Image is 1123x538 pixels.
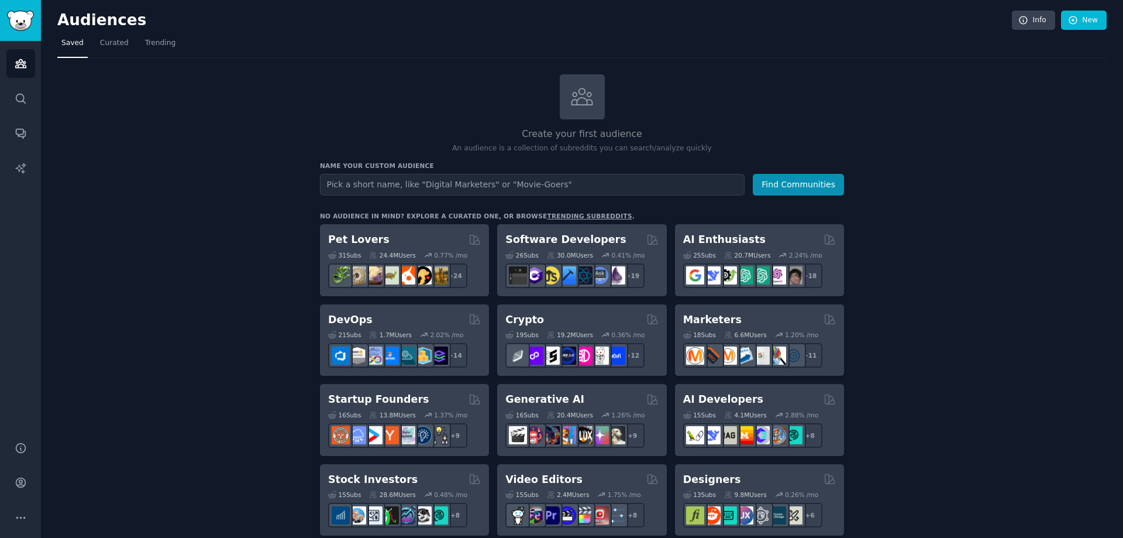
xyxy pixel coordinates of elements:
div: 0.48 % /mo [434,491,467,499]
img: indiehackers [397,426,415,444]
div: 0.26 % /mo [785,491,818,499]
div: 18 Sub s [683,331,716,339]
img: starryai [591,426,609,444]
img: Forex [364,506,383,525]
img: MarketingResearch [768,347,786,365]
img: OpenSourceAI [752,426,770,444]
img: premiere [542,506,560,525]
img: MistralAI [735,426,753,444]
img: UXDesign [735,506,753,525]
div: 30.0M Users [547,251,593,259]
img: deepdream [542,426,560,444]
img: csharp [525,266,543,285]
img: technicalanalysis [430,506,448,525]
div: 1.37 % /mo [434,411,467,419]
img: VideoEditors [558,506,576,525]
div: No audience in mind? Explore a curated one, or browse . [320,212,635,220]
span: Curated [100,38,129,49]
h2: Startup Founders [328,392,429,407]
h2: Designers [683,472,741,487]
img: postproduction [607,506,625,525]
h2: Pet Lovers [328,232,390,247]
a: New [1061,11,1107,30]
img: content_marketing [686,347,704,365]
img: googleads [752,347,770,365]
div: + 14 [443,343,467,368]
img: Rag [719,426,737,444]
img: OpenAIDev [768,266,786,285]
a: trending subreddits [547,213,632,220]
div: 2.88 % /mo [785,411,818,419]
div: + 12 [620,343,645,368]
img: DevOpsLinks [381,347,399,365]
img: chatgpt_promptDesign [735,266,753,285]
img: leopardgeckos [364,266,383,285]
div: 6.6M Users [724,331,767,339]
div: 9.8M Users [724,491,767,499]
img: bigseo [702,347,721,365]
a: Info [1012,11,1055,30]
img: ValueInvesting [348,506,366,525]
h2: DevOps [328,313,373,327]
img: ethstaker [542,347,560,365]
img: azuredevops [332,347,350,365]
img: Docker_DevOps [364,347,383,365]
div: 4.1M Users [724,411,767,419]
div: 1.26 % /mo [612,411,645,419]
img: GummySearch logo [7,11,34,31]
div: + 11 [798,343,822,368]
a: Curated [96,34,133,58]
img: OnlineMarketing [784,347,802,365]
img: SaaS [348,426,366,444]
div: 16 Sub s [505,411,538,419]
div: + 19 [620,263,645,288]
div: + 6 [798,503,822,527]
img: typography [686,506,704,525]
img: cockatiel [397,266,415,285]
div: + 9 [620,423,645,448]
img: UX_Design [784,506,802,525]
h2: AI Developers [683,392,763,407]
div: 0.77 % /mo [434,251,467,259]
div: 16 Sub s [328,411,361,419]
img: AskComputerScience [591,266,609,285]
div: 20.4M Users [547,411,593,419]
a: Trending [141,34,180,58]
img: FluxAI [574,426,592,444]
img: Youtubevideo [591,506,609,525]
img: Entrepreneurship [414,426,432,444]
img: UI_Design [719,506,737,525]
img: learndesign [768,506,786,525]
h2: Stock Investors [328,472,418,487]
div: 15 Sub s [505,491,538,499]
img: llmops [768,426,786,444]
img: logodesign [702,506,721,525]
img: editors [525,506,543,525]
button: Find Communities [753,174,844,196]
img: aws_cdk [414,347,432,365]
img: EntrepreneurRideAlong [332,426,350,444]
img: aivideo [509,426,527,444]
p: An audience is a collection of subreddits you can search/analyze quickly [320,143,844,154]
img: platformengineering [397,347,415,365]
div: + 9 [443,423,467,448]
img: DeepSeek [702,266,721,285]
img: swingtrading [414,506,432,525]
img: DreamBooth [607,426,625,444]
img: AIDevelopersSociety [784,426,802,444]
a: Saved [57,34,88,58]
h2: Create your first audience [320,127,844,142]
img: iOSProgramming [558,266,576,285]
img: ArtificalIntelligence [784,266,802,285]
div: 15 Sub s [683,411,716,419]
img: finalcutpro [574,506,592,525]
div: 20.7M Users [724,251,770,259]
img: sdforall [558,426,576,444]
h2: AI Enthusiasts [683,232,766,247]
img: DeepSeek [702,426,721,444]
div: 24.4M Users [369,251,415,259]
div: 31 Sub s [328,251,361,259]
img: AItoolsCatalog [719,266,737,285]
div: 28.6M Users [369,491,415,499]
div: 1.20 % /mo [785,331,818,339]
